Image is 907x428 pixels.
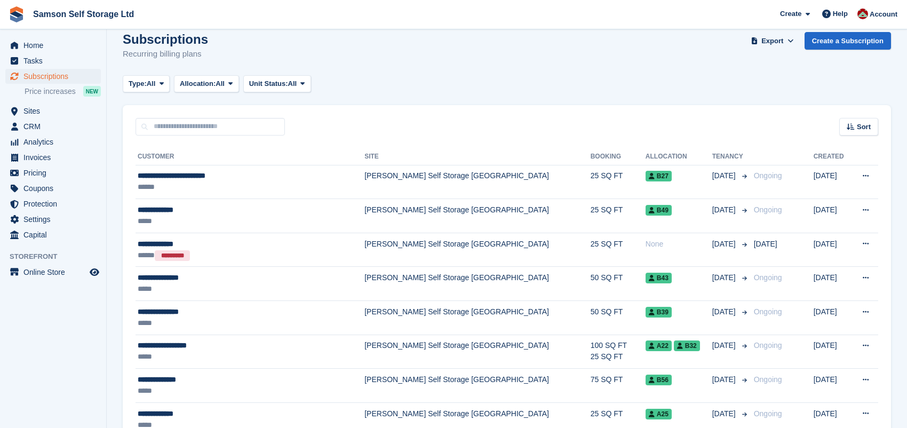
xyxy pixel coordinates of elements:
span: All [147,78,156,89]
span: Sites [23,104,87,118]
span: Create [780,9,801,19]
td: [PERSON_NAME] Self Storage [GEOGRAPHIC_DATA] [364,335,591,369]
button: Unit Status: All [243,75,311,93]
a: menu [5,150,101,165]
button: Type: All [123,75,170,93]
span: Help [833,9,848,19]
span: CRM [23,119,87,134]
td: [DATE] [814,199,851,233]
span: Ongoing [754,273,782,282]
span: Ongoing [754,205,782,214]
span: Ongoing [754,171,782,180]
span: [DATE] [712,170,738,181]
span: [DATE] [712,239,738,250]
span: Pricing [23,165,87,180]
span: [DATE] [712,204,738,216]
a: menu [5,104,101,118]
span: Capital [23,227,87,242]
span: All [288,78,297,89]
span: Home [23,38,87,53]
span: B56 [646,375,672,385]
a: menu [5,53,101,68]
span: B27 [646,171,672,181]
td: 75 SQ FT [591,369,646,403]
span: [DATE] [712,272,738,283]
th: Customer [136,148,364,165]
td: [DATE] [814,301,851,335]
td: [PERSON_NAME] Self Storage [GEOGRAPHIC_DATA] [364,301,591,335]
a: menu [5,212,101,227]
span: B43 [646,273,672,283]
span: Export [761,36,783,46]
button: Export [749,32,796,50]
td: [DATE] [814,267,851,301]
span: A25 [646,409,672,419]
span: All [216,78,225,89]
td: 50 SQ FT [591,267,646,301]
td: [DATE] [814,233,851,267]
td: 50 SQ FT [591,301,646,335]
td: [PERSON_NAME] Self Storage [GEOGRAPHIC_DATA] [364,199,591,233]
a: menu [5,165,101,180]
span: [DATE] [712,340,738,351]
td: [DATE] [814,165,851,199]
a: menu [5,134,101,149]
a: menu [5,38,101,53]
span: Ongoing [754,341,782,350]
td: 25 SQ FT [591,165,646,199]
img: Ian [857,9,868,19]
td: [PERSON_NAME] Self Storage [GEOGRAPHIC_DATA] [364,369,591,403]
span: Online Store [23,265,87,280]
th: Allocation [646,148,712,165]
a: menu [5,69,101,84]
span: Type: [129,78,147,89]
span: Account [870,9,897,20]
td: [PERSON_NAME] Self Storage [GEOGRAPHIC_DATA] [364,267,591,301]
a: Price increases NEW [25,85,101,97]
a: menu [5,265,101,280]
span: Invoices [23,150,87,165]
td: [DATE] [814,369,851,403]
td: [PERSON_NAME] Self Storage [GEOGRAPHIC_DATA] [364,165,591,199]
th: Created [814,148,851,165]
td: [PERSON_NAME] Self Storage [GEOGRAPHIC_DATA] [364,233,591,267]
div: NEW [83,86,101,97]
a: menu [5,196,101,211]
th: Tenancy [712,148,750,165]
span: Protection [23,196,87,211]
img: stora-icon-8386f47178a22dfd0bd8f6a31ec36ba5ce8667c1dd55bd0f319d3a0aa187defe.svg [9,6,25,22]
h1: Subscriptions [123,32,208,46]
span: Ongoing [754,307,782,316]
span: Ongoing [754,409,782,418]
a: Create a Subscription [805,32,891,50]
td: [DATE] [814,335,851,369]
span: Subscriptions [23,69,87,84]
span: Unit Status: [249,78,288,89]
span: B39 [646,307,672,318]
span: Sort [857,122,871,132]
span: Storefront [10,251,106,262]
td: 100 SQ FT 25 SQ FT [591,335,646,369]
p: Recurring billing plans [123,48,208,60]
a: Samson Self Storage Ltd [29,5,138,23]
span: [DATE] [754,240,777,248]
span: Allocation: [180,78,216,89]
a: menu [5,227,101,242]
span: Price increases [25,86,76,97]
a: Preview store [88,266,101,279]
td: 25 SQ FT [591,233,646,267]
a: menu [5,119,101,134]
span: Coupons [23,181,87,196]
th: Booking [591,148,646,165]
div: None [646,239,712,250]
span: [DATE] [712,306,738,318]
span: Settings [23,212,87,227]
span: A22 [646,340,672,351]
span: [DATE] [712,408,738,419]
th: Site [364,148,591,165]
td: 25 SQ FT [591,199,646,233]
span: B49 [646,205,672,216]
span: Ongoing [754,375,782,384]
span: Tasks [23,53,87,68]
button: Allocation: All [174,75,239,93]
